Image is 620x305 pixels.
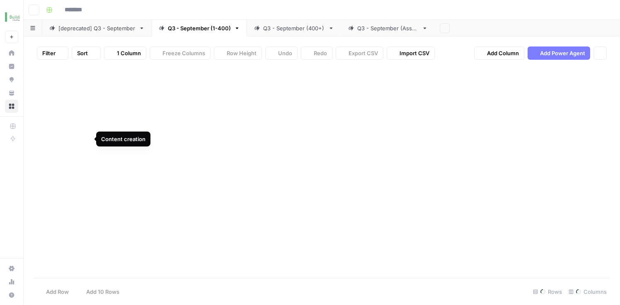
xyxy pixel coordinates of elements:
button: Add Row [34,285,74,298]
a: Usage [5,275,18,288]
a: Q3 - September (Assn.) [341,20,435,37]
button: Undo [265,46,298,60]
div: Q3 - September (1-400) [168,24,231,32]
span: Add Power Agent [540,49,585,57]
span: Export CSV [349,49,378,57]
button: Workspace: Buildium [5,7,18,27]
div: Q3 - September (400+) [263,24,325,32]
span: Filter [42,49,56,57]
span: Add Row [46,288,69,296]
a: Opportunities [5,73,18,86]
span: Undo [278,49,292,57]
button: Help + Support [5,288,18,302]
a: Q3 - September (1-400) [152,20,247,37]
button: Freeze Columns [150,46,211,60]
span: Sort [77,49,88,57]
a: Settings [5,262,18,275]
button: Add 10 Rows [74,285,124,298]
span: Row Height [227,49,257,57]
a: Q3 - September (400+) [247,20,341,37]
a: Home [5,46,18,60]
a: [deprecated] Q3 - September [42,20,152,37]
button: Add Column [474,46,524,60]
span: Freeze Columns [162,49,205,57]
button: Import CSV [387,46,435,60]
button: 1 Column [104,46,146,60]
button: Redo [301,46,332,60]
button: Export CSV [336,46,383,60]
div: [deprecated] Q3 - September [58,24,136,32]
img: Buildium Logo [5,10,20,24]
button: Row Height [214,46,262,60]
div: Rows [530,285,565,298]
button: Add Power Agent [528,46,590,60]
button: Filter [37,46,68,60]
div: Q3 - September (Assn.) [357,24,419,32]
a: Browse [5,100,18,113]
span: 1 Column [117,49,141,57]
a: Your Data [5,86,18,100]
span: Redo [314,49,327,57]
div: Columns [565,285,610,298]
a: Insights [5,60,18,73]
span: Add Column [487,49,519,57]
span: Import CSV [400,49,429,57]
button: Sort [72,46,101,60]
span: Add 10 Rows [86,288,119,296]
